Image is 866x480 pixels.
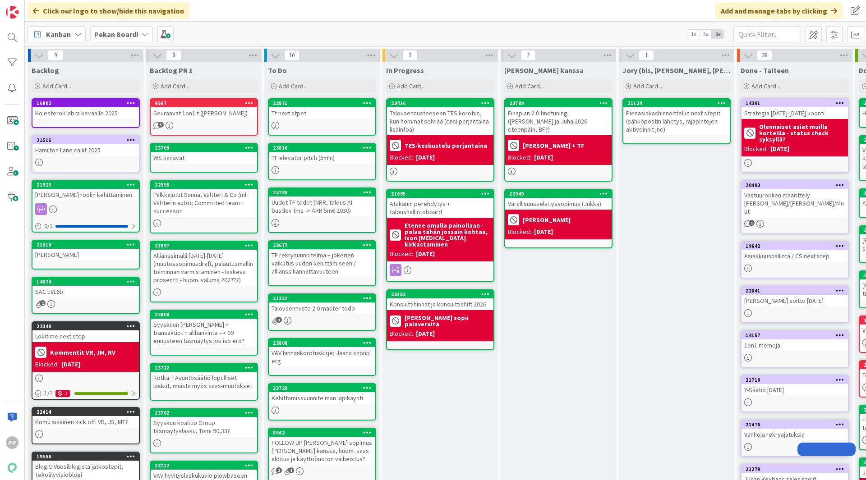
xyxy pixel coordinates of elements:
div: 23702 [151,409,257,417]
span: 1x [687,30,700,39]
div: 22414 [37,409,139,415]
div: 21279 [742,465,848,473]
span: 38 [757,50,772,61]
div: 14674SAC EVL6b [32,278,139,297]
div: 23702Syyskuu koalitio Group täsmäytyslasku, Tomi 90,33? [151,409,257,437]
div: 21510 [37,242,139,248]
span: Done - Talteen [741,66,789,75]
div: Blocked: [390,153,413,162]
div: 1 [55,390,70,397]
span: Backlog PR 1 [150,66,193,75]
div: Uudet TF todot (NRR, talous AI busdev tms -> ARR 5m€ 2030) [269,197,375,216]
div: 21124 [627,100,730,106]
span: 8 [166,50,181,61]
div: Blocked: [508,227,531,237]
b: Pekan Boardi [94,30,138,39]
div: 22949Varallisuusselvityssopimus (Jukka) [505,190,612,210]
div: FOLLOW UP [PERSON_NAME] sopimus [PERSON_NAME] kanssa, huom. saas aloitus ja käyttöönoton vaiheistus? [269,437,375,465]
div: 21279 [746,466,848,472]
div: TF elevator pitch (5min) [269,152,375,164]
div: 23712 [151,462,257,470]
div: [DATE] [416,329,435,338]
div: 23722 [155,365,257,371]
div: [DATE] [416,153,435,162]
div: Lokitime next step [32,330,139,342]
div: 23785Uudet TF todot (NRR, talous AI busdev tms -> ARR 5m€ 2030) [269,188,375,216]
div: Add and manage tabs by clicking [715,3,843,19]
input: Quick Filter... [733,26,801,42]
b: [PERSON_NAME] sopii palavereita [405,315,491,327]
div: 22348 [37,323,139,329]
div: 8562 [273,430,375,436]
span: Backlog [32,66,59,75]
div: Blocked: [508,153,531,162]
div: 21710 [742,376,848,384]
span: Add Card... [751,82,780,90]
div: 23810 [273,145,375,151]
div: Click our logo to show/hide this navigation [28,3,189,19]
div: 1on1 memoja [742,339,848,351]
b: [PERSON_NAME] [523,217,571,223]
div: 16902 [32,99,139,107]
div: [PERSON_NAME] [32,249,139,261]
div: Vastuuroolien määrittely [PERSON_NAME]/[PERSON_NAME]/Muut [742,189,848,217]
div: 20493Vastuuroolien määrittely [PERSON_NAME]/[PERSON_NAME]/Muut [742,181,848,217]
div: 21476Vanhoja rekryajatuksia [742,421,848,440]
div: Vanhoja rekryajatuksia [742,429,848,440]
div: 8562FOLLOW UP [PERSON_NAME] sopimus [PERSON_NAME] kanssa, huom. saas aloitus ja käyttöönoton vaih... [269,429,375,465]
div: 14674 [37,279,139,285]
div: Palkkajutut Sanna, Valtteri & Co (ml. Valtterin auto); Committed team + successor [151,189,257,217]
div: 23871 [269,99,375,107]
div: 23800 [151,311,257,319]
div: 141571on1 memoja [742,331,848,351]
div: 23871 [273,100,375,106]
div: TF rekrysuunnitelma + jokerien vaikutus uuden kehittämiseen / allianssikannattavuuteen! [269,249,375,277]
div: 23785 [269,188,375,197]
div: Pienasiakashinnoittelun next stepit (sähköpostin lähetys, rajapintojen aktivoinnit jne) [623,107,730,135]
div: SAC EVL6b [32,286,139,297]
span: Jukan kanssa [504,66,584,75]
div: 14674 [32,278,139,286]
div: 21997 [155,242,257,249]
div: 16902 [37,100,139,106]
div: 9507Seuraavat 1on1:t ([PERSON_NAME]) [151,99,257,119]
div: 22348 [32,322,139,330]
div: 19642 [742,242,848,250]
div: Kotka + Asuntosäätiö lopulliset laskut, muista myös saas-muutokset [151,372,257,392]
span: 3 [158,122,164,128]
div: Blocked: [744,144,768,154]
div: 21332 [273,295,375,302]
div: 20493 [746,182,848,188]
span: Add Card... [515,82,544,90]
div: 23677 [273,242,375,248]
div: 14391 [746,100,848,106]
div: Varallisuusselvityssopimus (Jukka) [505,198,612,210]
div: Atakanin perehdytys + taloushallintoboard [387,198,493,218]
span: Add Card... [279,82,308,90]
span: 10 [284,50,299,61]
div: 19642 [746,243,848,249]
span: 1 [639,50,654,61]
div: [DATE] [61,360,80,369]
div: Blocked: [35,360,59,369]
div: 23808 [269,339,375,347]
div: Syyskuun [PERSON_NAME] + transaktiot + alihankinta --> 09 ennusteen täsmäytys jos iso ero? [151,319,257,347]
div: 1/11 [32,388,139,399]
div: 23769WS kanavat [151,144,257,164]
div: Seuraavat 1on1:t ([PERSON_NAME]) [151,107,257,119]
div: 23729 [269,384,375,392]
div: Komu sisäinen kick off: VR, JS, MT? [32,416,139,428]
div: PP [6,436,18,449]
div: 21510[PERSON_NAME] [32,241,139,261]
div: 21923 [37,182,139,188]
div: 23808 [273,340,375,346]
div: [PERSON_NAME] roolin kehittäminen [32,189,139,201]
div: 23769 [151,144,257,152]
span: 1 / 1 [44,389,53,398]
div: 23416 [387,99,493,107]
div: VAV hinnankorotuskirje; Jaana shönb erg [269,347,375,367]
div: 23789 [509,100,612,106]
div: 21332 [269,294,375,302]
div: 21510 [32,241,139,249]
div: 0/1 [32,220,139,232]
